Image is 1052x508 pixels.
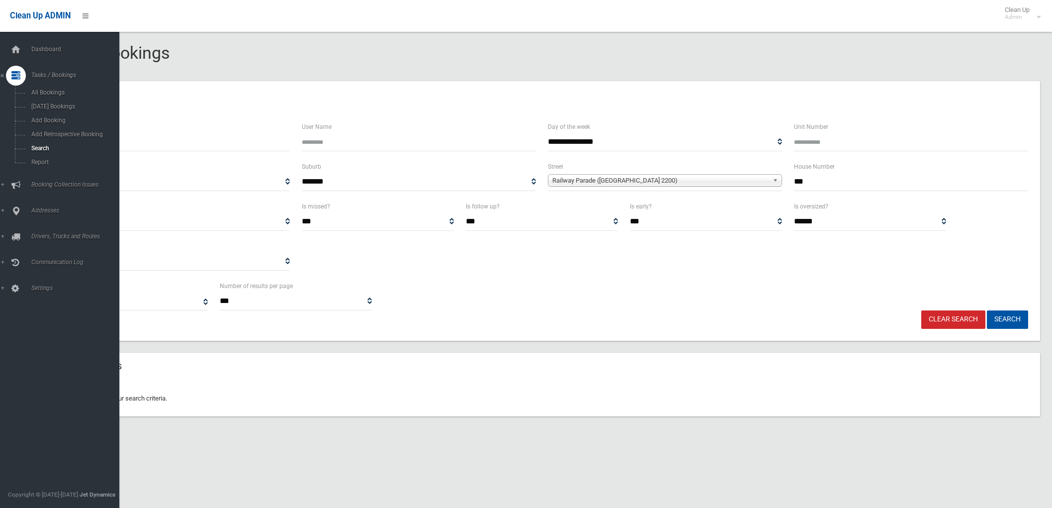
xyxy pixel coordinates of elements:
span: Dashboard [28,46,128,53]
label: Number of results per page [220,281,293,292]
label: Is missed? [302,201,330,212]
span: All Bookings [28,89,119,96]
label: House Number [794,161,835,172]
span: Add Retrospective Booking [28,131,119,138]
strong: Jet Dynamics [80,491,115,498]
span: Copyright © [DATE]-[DATE] [8,491,78,498]
span: Clean Up [1000,6,1040,21]
span: Search [28,145,119,152]
small: Admin [1005,13,1030,21]
label: Suburb [302,161,321,172]
label: Is oversized? [794,201,828,212]
span: Add Booking [28,117,119,124]
label: Street [548,161,563,172]
span: Clean Up ADMIN [10,11,71,20]
span: Report [28,159,119,166]
span: Railway Parade ([GEOGRAPHIC_DATA] 2200) [552,175,769,187]
span: Settings [28,285,128,292]
span: Communication Log [28,259,128,266]
span: Drivers, Trucks and Routes [28,233,128,240]
span: Tasks / Bookings [28,72,128,79]
label: Day of the week [548,121,590,132]
span: Addresses [28,207,128,214]
label: User Name [302,121,332,132]
div: No bookings match your search criteria. [44,381,1040,416]
label: Is follow up? [466,201,500,212]
span: [DATE] Bookings [28,103,119,110]
label: Unit Number [794,121,828,132]
a: Clear Search [921,310,985,329]
span: Booking Collection Issues [28,181,128,188]
button: Search [987,310,1028,329]
label: Is early? [630,201,652,212]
